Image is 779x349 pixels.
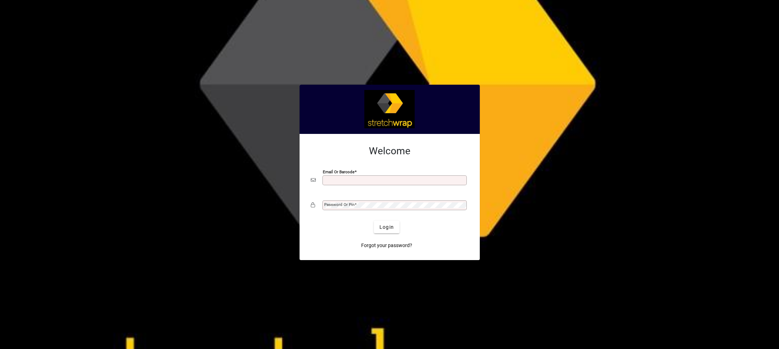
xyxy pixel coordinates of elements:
span: Forgot your password? [361,242,412,249]
a: Forgot your password? [358,239,415,252]
h2: Welcome [311,145,469,157]
mat-label: Email or Barcode [323,169,354,174]
span: Login [379,224,394,231]
button: Login [374,221,400,233]
mat-label: Password or Pin [324,202,354,207]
